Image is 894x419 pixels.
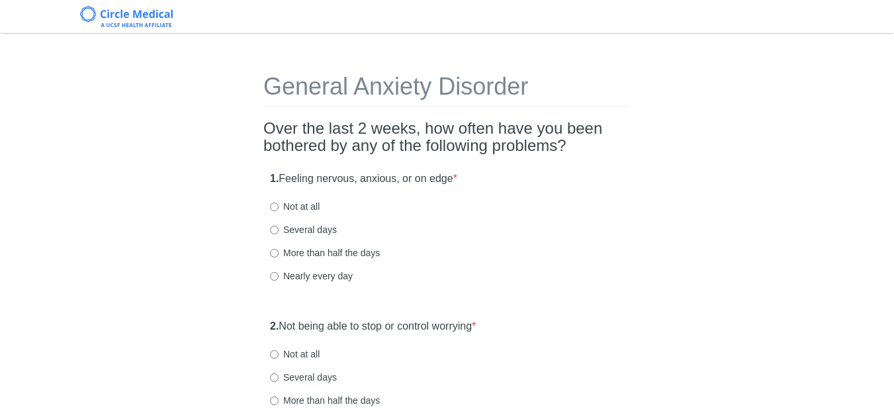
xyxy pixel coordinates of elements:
label: Several days [270,223,337,236]
label: Nearly every day [270,269,353,283]
label: Not at all [270,200,320,213]
strong: 1. [270,173,279,184]
img: Circle Medical Logo [80,6,173,27]
input: More than half the days [270,249,279,257]
label: Feeling nervous, anxious, or on edge [270,171,457,187]
input: Not at all [270,203,279,211]
label: Several days [270,371,337,384]
strong: 2. [270,320,279,332]
h1: General Anxiety Disorder [263,73,631,107]
h2: Over the last 2 weeks, how often have you been bothered by any of the following problems? [263,120,631,155]
input: Several days [270,226,279,234]
input: More than half the days [270,396,279,405]
input: Not at all [270,350,279,359]
label: Not being able to stop or control worrying [270,319,476,334]
label: Not at all [270,348,320,361]
input: Several days [270,373,279,382]
label: More than half the days [270,394,380,407]
label: More than half the days [270,246,380,259]
input: Nearly every day [270,272,279,281]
